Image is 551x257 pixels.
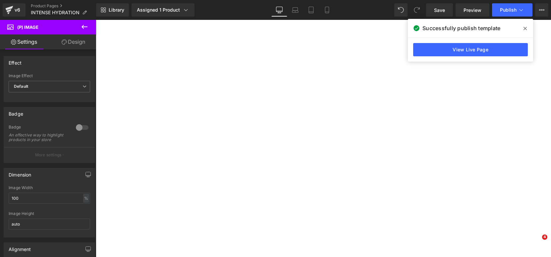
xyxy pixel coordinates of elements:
[9,219,90,230] input: auto
[83,194,89,203] div: %
[109,7,124,13] span: Library
[3,3,26,17] a: v6
[35,152,62,158] p: More settings
[319,3,335,17] a: Mobile
[17,25,38,30] span: (P) Image
[500,7,517,13] span: Publish
[271,3,287,17] a: Desktop
[434,7,445,14] span: Save
[9,168,31,178] div: Dimension
[535,3,548,17] button: More
[13,6,22,14] div: v6
[9,185,90,190] div: Image Width
[14,84,28,89] b: Default
[31,10,80,15] span: INTENSE HYDRATION
[287,3,303,17] a: Laptop
[413,43,528,56] a: View Live Page
[422,24,500,32] span: Successfully publish template
[9,125,69,131] div: Badge
[456,3,489,17] a: Preview
[394,3,408,17] button: Undo
[9,193,90,204] input: auto
[9,243,31,252] div: Alignment
[492,3,532,17] button: Publish
[9,107,23,117] div: Badge
[4,147,95,163] button: More settings
[542,234,547,240] span: 4
[528,234,544,250] iframe: Intercom live chat
[96,3,129,17] a: New Library
[31,3,96,9] a: Product Pages
[9,133,68,142] div: An effective way to highlight products in your store
[303,3,319,17] a: Tablet
[410,3,423,17] button: Redo
[9,56,22,66] div: Effect
[137,7,189,13] div: Assigned 1 Product
[49,34,97,49] a: Design
[464,7,481,14] span: Preview
[9,211,90,216] div: Image Height
[9,74,90,78] div: Image Effect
